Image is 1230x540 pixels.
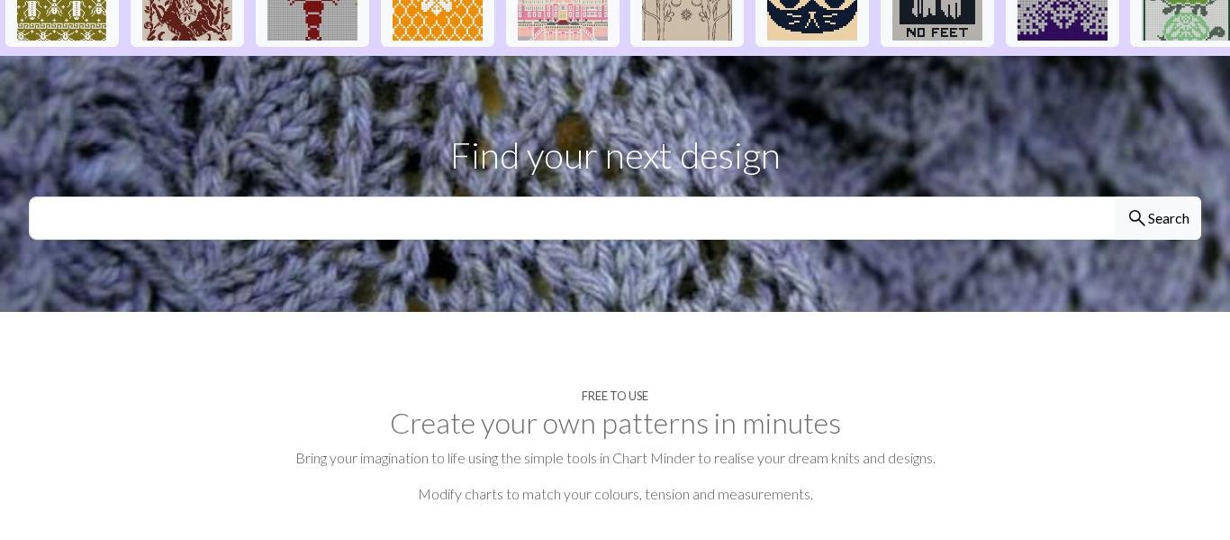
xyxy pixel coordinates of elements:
p: Find your next design [29,128,1201,182]
h4: Free to use [582,389,648,403]
button: Search [1115,197,1201,240]
span: search [1126,206,1148,231]
p: Bring your imagination to life using the simple tools in Chart Minder to realise your dream knits... [29,447,1201,469]
h2: Create your own patterns in minutes [29,406,1201,440]
p: Modify charts to match your colours, tension and measurements. [29,483,1201,505]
